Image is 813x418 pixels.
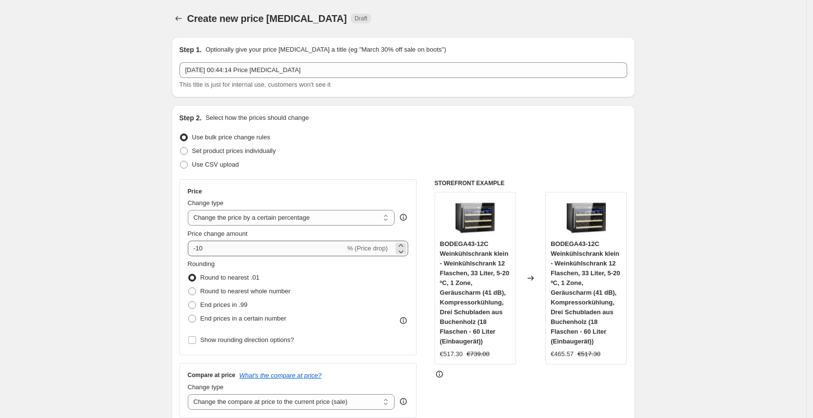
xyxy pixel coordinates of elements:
[355,15,367,22] span: Draft
[551,240,620,345] span: BODEGA43-12C Weinkühlschrank klein - Weinkühlschrank 12 Flaschen, 33 Liter, 5-20 ºC, 1 Zone, Gerä...
[567,197,606,236] img: 71nhijWZXfL_30cd5820-661e-4eb1-a13c-664f89308bcb_80x.jpg
[179,62,627,78] input: 30% off holiday sale
[179,45,202,55] h2: Step 1.
[188,230,248,237] span: Price change amount
[205,45,446,55] p: Optionally give your price [MEDICAL_DATA] a title (eg "March 30% off sale on boots")
[239,372,322,379] button: What's the compare at price?
[398,212,408,222] div: help
[188,383,224,391] span: Change type
[188,188,202,195] h3: Price
[577,349,600,359] strike: €517.30
[200,315,286,322] span: End prices in a certain number
[192,133,270,141] span: Use bulk price change rules
[172,12,185,25] button: Price change jobs
[188,199,224,207] span: Change type
[551,349,574,359] div: €465.57
[205,113,309,123] p: Select how the prices should change
[200,287,291,295] span: Round to nearest whole number
[188,241,345,256] input: -15
[200,301,248,308] span: End prices in .99
[192,161,239,168] span: Use CSV upload
[467,349,490,359] strike: €739.00
[188,260,215,267] span: Rounding
[179,113,202,123] h2: Step 2.
[440,240,509,345] span: BODEGA43-12C Weinkühlschrank klein - Weinkühlschrank 12 Flaschen, 33 Liter, 5-20 ºC, 1 Zone, Gerä...
[398,397,408,406] div: help
[192,147,276,154] span: Set product prices individually
[440,349,463,359] div: €517.30
[456,197,495,236] img: 71nhijWZXfL_30cd5820-661e-4eb1-a13c-664f89308bcb_80x.jpg
[187,13,347,24] span: Create new price [MEDICAL_DATA]
[347,245,388,252] span: % (Price drop)
[200,274,259,281] span: Round to nearest .01
[200,336,294,343] span: Show rounding direction options?
[435,179,627,187] h6: STOREFRONT EXAMPLE
[188,371,236,379] h3: Compare at price
[179,81,331,88] span: This title is just for internal use, customers won't see it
